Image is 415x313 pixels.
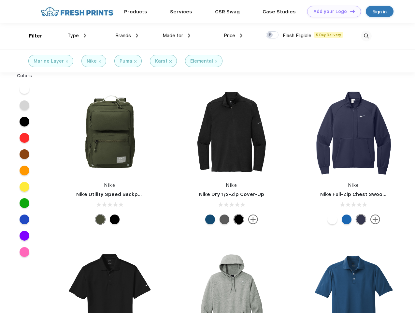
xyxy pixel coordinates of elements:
[95,215,105,224] div: Cargo Khaki
[248,215,258,224] img: more.svg
[12,72,37,79] div: Colors
[226,183,237,188] a: Nike
[361,31,372,41] img: desktop_search.svg
[310,89,397,175] img: func=resize&h=266
[215,60,217,63] img: filter_cancel.svg
[313,9,347,14] div: Add your Logo
[104,183,115,188] a: Nike
[373,8,387,15] div: Sign in
[34,58,64,65] div: Marine Layer
[66,89,153,175] img: func=resize&h=266
[188,89,275,175] img: func=resize&h=266
[155,58,167,65] div: Karst
[366,6,394,17] a: Sign in
[283,33,311,38] span: Flash Eligible
[99,60,101,63] img: filter_cancel.svg
[350,9,355,13] img: DT
[76,191,147,197] a: Nike Utility Speed Backpack
[314,32,343,38] span: 5 Day Delivery
[190,58,213,65] div: Elemental
[134,60,136,63] img: filter_cancel.svg
[84,34,86,37] img: dropdown.png
[110,215,120,224] div: Black
[29,32,42,40] div: Filter
[215,9,240,15] a: CSR Swag
[136,34,138,37] img: dropdown.png
[124,9,147,15] a: Products
[205,215,215,224] div: Gym Blue
[120,58,132,65] div: Puma
[170,9,192,15] a: Services
[163,33,183,38] span: Made for
[115,33,131,38] span: Brands
[240,34,242,37] img: dropdown.png
[356,215,366,224] div: Midnight Navy
[342,215,351,224] div: Royal
[188,34,190,37] img: dropdown.png
[39,6,115,17] img: fo%20logo%202.webp
[66,60,68,63] img: filter_cancel.svg
[220,215,229,224] div: Black Heather
[320,191,407,197] a: Nike Full-Zip Chest Swoosh Jacket
[169,60,172,63] img: filter_cancel.svg
[327,215,337,224] div: White
[234,215,244,224] div: Black
[67,33,79,38] span: Type
[199,191,264,197] a: Nike Dry 1/2-Zip Cover-Up
[370,215,380,224] img: more.svg
[87,58,97,65] div: Nike
[348,183,359,188] a: Nike
[224,33,235,38] span: Price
